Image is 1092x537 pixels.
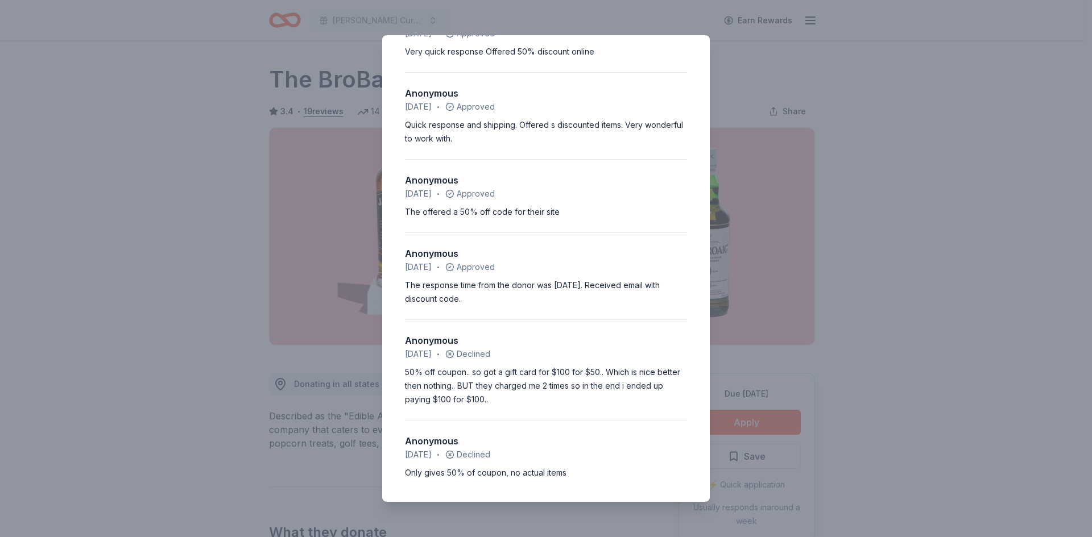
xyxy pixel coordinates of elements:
[437,102,440,111] span: •
[405,100,687,114] div: Approved
[405,118,687,145] div: Quick response and shipping. Offered s discounted items. Very wonderful to work with.
[405,173,687,187] div: Anonymous
[405,448,687,461] div: Declined
[405,365,687,406] div: 50% off coupon.. so got a gift card for $100 for $50.. Which is nice better then nothing.. BUT th...
[405,466,687,480] div: Only gives 50% of coupon, no actual items
[405,45,687,59] div: Very quick response Offered 50% discount online
[437,189,440,198] span: •
[405,347,432,361] span: [DATE]
[437,450,440,459] span: •
[405,247,687,260] div: Anonymous
[437,29,440,38] span: •
[405,278,687,306] div: The response time from the donor was [DATE]. Received email with discount code.
[405,347,687,361] div: Declined
[405,434,687,448] div: Anonymous
[405,205,687,219] div: The offered a 50% off code for their site
[405,260,687,274] div: Approved
[437,263,440,272] span: •
[405,86,687,100] div: Anonymous
[405,448,432,461] span: [DATE]
[437,349,440,359] span: •
[405,187,687,201] div: Approved
[405,334,687,347] div: Anonymous
[405,100,432,114] span: [DATE]
[405,187,432,201] span: [DATE]
[405,260,432,274] span: [DATE]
